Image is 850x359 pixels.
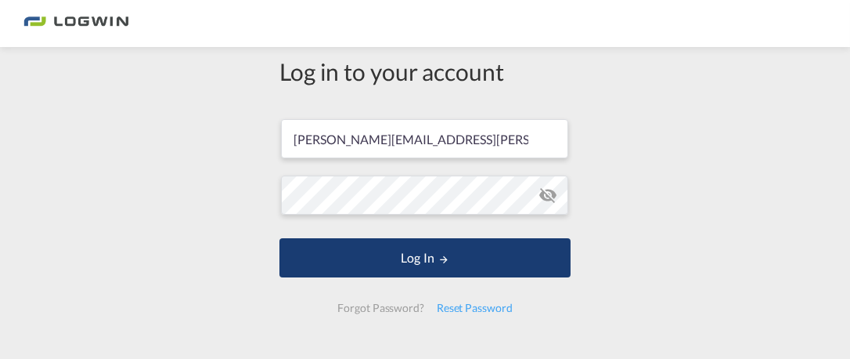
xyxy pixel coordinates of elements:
div: Forgot Password? [331,294,430,322]
div: Reset Password [430,294,519,322]
button: LOGIN [279,238,571,277]
md-icon: icon-eye-off [538,186,557,205]
img: bc73a0e0d8c111efacd525e4c8ad7d32.png [23,6,129,42]
div: Log in to your account [279,55,571,88]
input: Enter email/phone number [281,119,568,158]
